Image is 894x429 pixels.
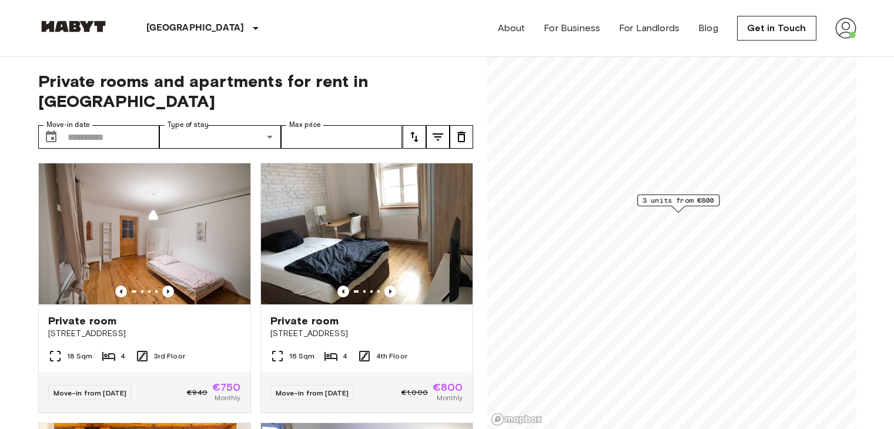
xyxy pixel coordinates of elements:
[162,286,174,297] button: Previous image
[53,388,127,397] span: Move-in from [DATE]
[437,393,463,403] span: Monthly
[276,388,349,397] span: Move-in from [DATE]
[737,16,816,41] a: Get in Touch
[168,120,209,130] label: Type of stay
[343,351,347,361] span: 4
[38,163,251,413] a: Marketing picture of unit DE-02-019-01MPrevious imagePrevious imagePrivate room[STREET_ADDRESS]18...
[270,314,339,328] span: Private room
[384,286,396,297] button: Previous image
[450,125,473,149] button: tune
[215,393,240,403] span: Monthly
[212,382,241,393] span: €750
[261,163,473,304] img: Marketing picture of unit DE-02-007-002-04HF
[403,125,426,149] button: tune
[433,382,463,393] span: €800
[619,21,679,35] a: For Landlords
[426,125,450,149] button: tune
[48,314,117,328] span: Private room
[115,286,127,297] button: Previous image
[46,120,90,130] label: Move-in date
[642,195,714,206] span: 3 units from €800
[270,328,463,340] span: [STREET_ADDRESS]
[544,21,600,35] a: For Business
[835,18,856,39] img: avatar
[637,195,719,213] div: Map marker
[38,71,473,111] span: Private rooms and apartments for rent in [GEOGRAPHIC_DATA]
[154,351,185,361] span: 3rd Floor
[401,387,428,398] span: €1,000
[38,21,109,32] img: Habyt
[187,387,207,398] span: €940
[698,21,718,35] a: Blog
[289,351,315,361] span: 16 Sqm
[39,125,63,149] button: Choose date
[337,286,349,297] button: Previous image
[48,328,241,340] span: [STREET_ADDRESS]
[498,21,525,35] a: About
[491,413,543,426] a: Mapbox logo
[260,163,473,413] a: Marketing picture of unit DE-02-007-002-04HFPrevious imagePrevious imagePrivate room[STREET_ADDRE...
[146,21,245,35] p: [GEOGRAPHIC_DATA]
[67,351,93,361] span: 18 Sqm
[120,351,125,361] span: 4
[39,163,250,304] img: Marketing picture of unit DE-02-019-01M
[376,351,407,361] span: 4th Floor
[289,120,321,130] label: Max price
